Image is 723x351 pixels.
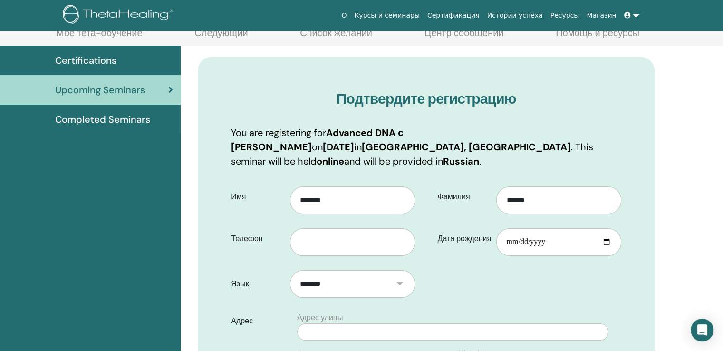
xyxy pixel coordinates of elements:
label: Адрес улицы [297,312,343,323]
a: Помощь и ресурсы [556,27,639,46]
a: Центр сообщений [424,27,503,46]
label: Дата рождения [431,230,497,248]
b: online [317,155,344,167]
a: Курсы и семинары [350,7,424,24]
a: Сертификация [424,7,483,24]
span: Certifications [55,53,116,68]
label: Имя [224,188,290,206]
div: Open Intercom Messenger [691,319,713,341]
p: You are registering for on in . This seminar will be held and will be provided in . [231,126,621,168]
b: [DATE] [323,141,354,153]
h3: Подтвердите регистрацию [231,90,621,107]
label: Телефон [224,230,290,248]
b: Russian [443,155,479,167]
label: Фамилия [431,188,497,206]
a: Мое тета-обучение [56,27,143,46]
a: Ресурсы [547,7,583,24]
a: О [337,7,350,24]
label: Адрес [224,312,291,330]
a: Истории успеха [483,7,547,24]
label: Язык [224,275,290,293]
a: Следующий [194,27,248,46]
img: logo.png [63,5,176,26]
b: [GEOGRAPHIC_DATA], [GEOGRAPHIC_DATA] [362,141,571,153]
span: Upcoming Seminars [55,83,145,97]
span: Completed Seminars [55,112,150,127]
a: Список желаний [300,27,372,46]
a: Магазин [583,7,620,24]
